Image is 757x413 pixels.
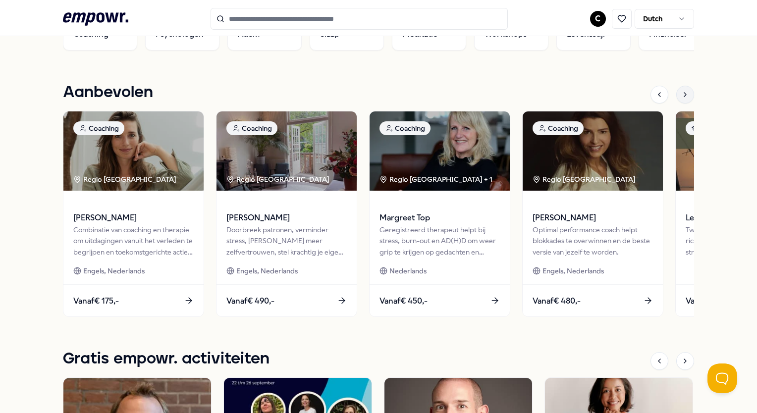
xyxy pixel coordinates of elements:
[590,11,606,27] button: C
[379,211,500,224] span: Margreet Top
[379,224,500,258] div: Geregistreerd therapeut helpt bij stress, burn-out en AD(H)D om weer grip te krijgen op gedachten...
[542,265,604,276] span: Engels, Nederlands
[686,295,732,308] span: Vanaf € 120,-
[226,295,274,308] span: Vanaf € 490,-
[226,174,331,185] div: Regio [GEOGRAPHIC_DATA]
[83,265,145,276] span: Engels, Nederlands
[226,121,277,135] div: Coaching
[63,347,270,371] h1: Gratis empowr. activiteiten
[226,224,347,258] div: Doorbreek patronen, verminder stress, [PERSON_NAME] meer zelfvertrouwen, stel krachtig je eigen g...
[533,295,581,308] span: Vanaf € 480,-
[226,211,347,224] span: [PERSON_NAME]
[216,111,357,191] img: package image
[389,265,427,276] span: Nederlands
[63,111,204,317] a: package imageCoachingRegio [GEOGRAPHIC_DATA] [PERSON_NAME]Combinatie van coaching en therapie om ...
[73,295,119,308] span: Vanaf € 175,-
[522,111,663,317] a: package imageCoachingRegio [GEOGRAPHIC_DATA] [PERSON_NAME]Optimal performance coach helpt blokkad...
[379,174,492,185] div: Regio [GEOGRAPHIC_DATA] + 1
[379,121,431,135] div: Coaching
[73,211,194,224] span: [PERSON_NAME]
[533,211,653,224] span: [PERSON_NAME]
[63,80,153,105] h1: Aanbevolen
[707,363,737,393] iframe: Help Scout Beacon - Open
[369,111,510,317] a: package imageCoachingRegio [GEOGRAPHIC_DATA] + 1Margreet TopGeregistreerd therapeut helpt bij str...
[211,8,508,30] input: Search for products, categories or subcategories
[63,111,204,191] img: package image
[73,224,194,258] div: Combinatie van coaching en therapie om uitdagingen vanuit het verleden te begrijpen en toekomstge...
[533,121,584,135] div: Coaching
[533,174,637,185] div: Regio [GEOGRAPHIC_DATA]
[523,111,663,191] img: package image
[370,111,510,191] img: package image
[216,111,357,317] a: package imageCoachingRegio [GEOGRAPHIC_DATA] [PERSON_NAME]Doorbreek patronen, verminder stress, [...
[533,224,653,258] div: Optimal performance coach helpt blokkades te overwinnen en de beste versie van jezelf te worden.
[73,121,124,135] div: Coaching
[236,265,298,276] span: Engels, Nederlands
[379,295,428,308] span: Vanaf € 450,-
[73,174,178,185] div: Regio [GEOGRAPHIC_DATA]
